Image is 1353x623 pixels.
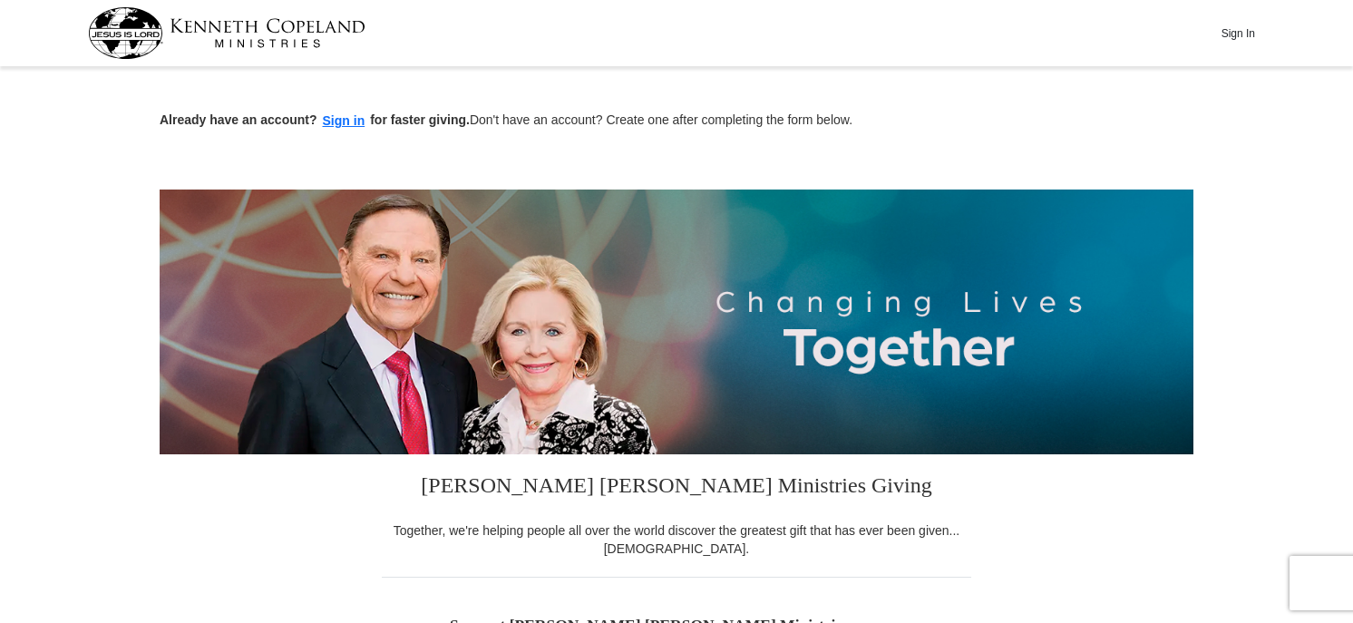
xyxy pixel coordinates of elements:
[382,521,971,558] div: Together, we're helping people all over the world discover the greatest gift that has ever been g...
[1211,19,1265,47] button: Sign In
[88,7,365,59] img: kcm-header-logo.svg
[160,111,1193,131] p: Don't have an account? Create one after completing the form below.
[160,112,470,127] strong: Already have an account? for faster giving.
[317,111,371,131] button: Sign in
[382,454,971,521] h3: [PERSON_NAME] [PERSON_NAME] Ministries Giving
